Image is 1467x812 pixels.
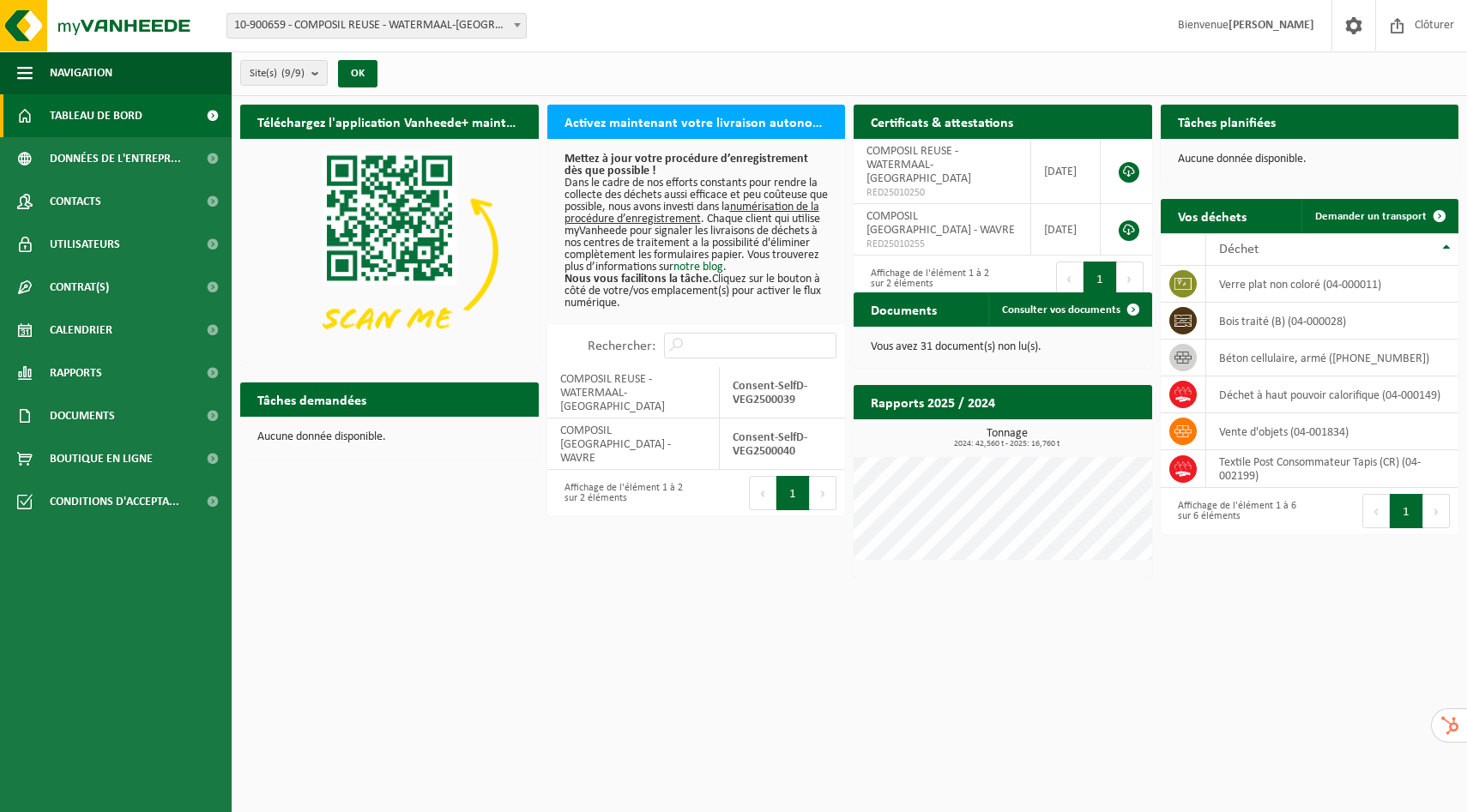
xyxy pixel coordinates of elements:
[733,380,807,406] strong: Consent-SelfD-VEG2500039
[556,474,688,512] div: Affichage de l'élément 1 à 2 sur 2 éléments
[50,394,115,437] span: Documents
[50,309,112,352] span: Calendrier
[1206,450,1459,488] td: Textile Post Consommateur Tapis (CR) (04-002199)
[866,238,1017,251] span: RED25010255
[1003,418,1150,453] a: Consulter les rapports
[240,382,383,416] h2: Tâches demandées
[240,60,328,86] button: Site(s)(9/9)
[50,480,179,523] span: Conditions d'accepta...
[733,431,807,458] strong: Consent-SelfD-VEG2500040
[866,210,1015,237] span: COMPOSIL [GEOGRAPHIC_DATA] - WAVRE
[1390,494,1423,528] button: 1
[50,223,120,266] span: Utilisateurs
[988,292,1150,327] a: Consulter vos documents
[1206,376,1459,413] td: déchet à haut pouvoir calorifique (04-000149)
[810,476,836,510] button: Next
[1161,199,1264,232] h2: Vos déchets
[776,476,810,510] button: 1
[50,180,101,223] span: Contacts
[866,186,1017,200] span: RED25010250
[1169,492,1301,530] div: Affichage de l'élément 1 à 6 sur 6 éléments
[1423,494,1450,528] button: Next
[226,13,527,39] span: 10-900659 - COMPOSIL REUSE - WATERMAAL-BOSVOORDE
[1117,262,1144,296] button: Next
[1219,243,1259,256] span: Déchet
[862,428,1152,448] h3: Tonnage
[1178,153,1442,165] p: Aucune donnée disponible.
[749,476,776,510] button: Previous
[338,60,377,87] button: OK
[564,274,829,310] p: Cliquez sur le bouton à côté de votre/vos emplacement(s) pour activer le flux numérique.
[1031,204,1101,256] td: [DATE]
[50,137,181,180] span: Données de l'entrepr...
[250,61,305,87] span: Site(s)
[854,385,1012,418] h2: Rapports 2025 / 2024
[240,105,539,138] h2: Téléchargez l'application Vanheede+ maintenant!
[1229,19,1314,32] strong: [PERSON_NAME]
[862,440,1152,448] span: 2024: 42,560 t - 2025: 16,760 t
[1206,413,1459,450] td: vente d'objets (04-001834)
[564,201,819,226] u: numérisation de la procédure d’enregistrement
[564,177,829,274] p: Dans le cadre de nos efforts constants pour rendre la collecte des déchets aussi efficace et peu ...
[588,340,655,353] label: Rechercher:
[1315,211,1427,222] span: Demander un transport
[866,145,971,185] span: COMPOSIL REUSE - WATERMAAL-[GEOGRAPHIC_DATA]
[1056,262,1084,296] button: Previous
[50,51,112,94] span: Navigation
[257,431,522,443] p: Aucune donnée disponible.
[564,153,808,177] b: Mettez à jour votre procédure d’enregistrement dès que possible !
[547,418,720,470] td: COMPOSIL [GEOGRAPHIC_DATA] - WAVRE
[50,352,102,394] span: Rapports
[227,14,526,38] span: 10-900659 - COMPOSIL REUSE - WATERMAAL-BOSVOORDE
[854,292,954,326] h2: Documents
[1362,494,1390,528] button: Previous
[1002,304,1120,316] span: Consulter vos documents
[1206,303,1459,340] td: bois traité (B) (04-000028)
[547,367,720,418] td: COMPOSIL REUSE - WATERMAAL-[GEOGRAPHIC_DATA]
[1161,105,1293,138] h2: Tâches planifiées
[1206,266,1459,303] td: verre plat non coloré (04-000011)
[281,68,305,79] count: (9/9)
[50,437,153,480] span: Boutique en ligne
[50,266,109,309] span: Contrat(s)
[240,139,539,363] img: Download de VHEPlus App
[862,260,994,298] div: Affichage de l'élément 1 à 2 sur 2 éléments
[547,105,846,138] h2: Activez maintenant votre livraison autonome digitale
[1031,139,1101,204] td: [DATE]
[1301,199,1457,233] a: Demander un transport
[1206,340,1459,376] td: béton cellulaire, armé ([PHONE_NUMBER])
[854,105,1030,138] h2: Certificats & attestations
[871,341,1135,353] p: Vous avez 31 document(s) non lu(s).
[50,94,142,137] span: Tableau de bord
[1084,262,1117,296] button: 1
[673,261,723,274] a: notre blog
[564,273,712,286] b: Nous vous facilitons la tâche.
